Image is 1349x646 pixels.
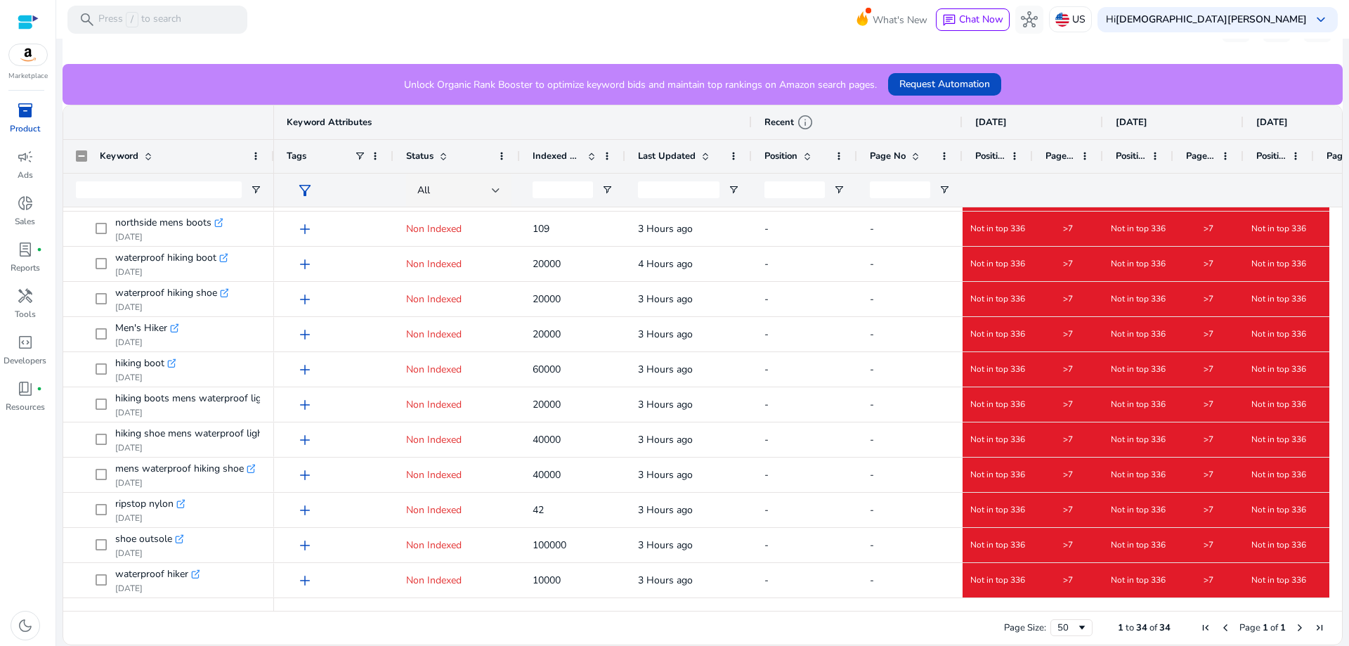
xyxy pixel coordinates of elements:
span: add [296,221,313,238]
span: add [296,361,313,378]
span: add [296,572,313,589]
span: Page No [870,150,906,162]
div: Last Page [1314,622,1325,633]
button: chatChat Now [936,8,1010,31]
span: Not in top 336 [1251,223,1306,234]
span: 20000 [533,328,561,341]
span: 34 [1159,621,1171,634]
span: add [296,256,313,273]
span: of [1270,621,1278,634]
div: Page Size: [1004,621,1046,634]
span: fiber_manual_record [37,247,42,252]
span: fiber_manual_record [37,386,42,392]
span: Not in top 336 [1251,258,1306,269]
span: add [296,326,313,343]
span: Not in top 336 [1251,434,1306,445]
span: 109 [533,222,549,235]
p: Unlock Organic Rank Booster to optimize keyword bids and maintain top rankings on Amazon search p... [404,77,877,92]
span: 3 Hours ago [638,328,693,341]
span: 20000 [533,292,561,306]
p: [DATE] [115,372,176,383]
span: >7 [1204,504,1213,515]
span: to [1126,621,1134,634]
span: >7 [1063,539,1073,550]
span: Not in top 336 [1111,469,1166,480]
span: Tags [287,150,306,162]
p: Hi [1106,15,1307,25]
span: >7 [1063,434,1073,445]
span: >7 [1063,504,1073,515]
span: - [870,468,874,482]
span: Page [1239,621,1260,634]
span: Not in top 336 [1251,293,1306,304]
span: Non Indexed [406,503,462,517]
span: Not in top 336 [1111,574,1166,586]
span: - [870,257,874,271]
span: >7 [1204,574,1213,586]
span: Non Indexed [406,433,462,446]
span: 3 Hours ago [638,222,693,235]
span: [DATE] [1116,116,1147,129]
div: Previous Page [1220,622,1231,633]
span: hiking boots mens waterproof lightweight [115,389,301,408]
p: Press to search [98,12,181,27]
span: Not in top 336 [1111,223,1166,234]
span: inventory_2 [17,102,34,119]
span: Position [1116,150,1145,162]
span: handyman [17,288,34,304]
span: Position [1256,150,1286,162]
span: >7 [1063,574,1073,586]
span: Not in top 336 [970,293,1025,304]
span: >7 [1204,363,1213,375]
b: [DEMOGRAPHIC_DATA][PERSON_NAME] [1116,13,1307,26]
span: Not in top 336 [970,469,1025,480]
span: - [764,257,769,271]
span: add [296,291,313,308]
span: Not in top 336 [1111,258,1166,269]
span: - [870,538,874,552]
span: Non Indexed [406,538,462,552]
p: [DATE] [115,477,255,489]
span: - [870,574,874,587]
span: - [764,398,769,411]
span: 60000 [533,363,561,376]
div: Page Size [1050,619,1093,636]
span: add [296,537,313,554]
p: [DATE] [115,302,228,313]
span: Men's Hiker [115,318,167,338]
span: Page No [1045,150,1075,162]
span: waterproof hiker [115,564,188,584]
input: Last Updated Filter Input [638,181,719,198]
span: 4 Hours ago [638,257,693,271]
span: Not in top 336 [1111,328,1166,340]
span: Not in top 336 [1111,363,1166,375]
span: >7 [1204,293,1213,304]
span: Not in top 336 [970,258,1025,269]
span: >7 [1204,399,1213,410]
span: hiking shoe mens waterproof lightweight [115,424,296,444]
span: 20000 [533,257,561,271]
span: ripstop nylon [115,494,174,514]
span: filter_alt [296,182,313,199]
span: 3 Hours ago [638,503,693,517]
span: campaign [17,148,34,165]
span: lab_profile [17,241,34,258]
span: [DATE] [975,116,1007,129]
span: - [764,503,769,517]
p: Ads [18,169,33,181]
span: >7 [1204,434,1213,445]
span: 100000 [533,538,566,552]
span: >7 [1063,293,1073,304]
span: Keyword [100,150,138,162]
span: - [870,328,874,341]
span: Chat Now [959,13,1003,26]
span: waterproof hiking shoe [115,283,217,303]
p: [DATE] [115,548,183,559]
span: - [870,503,874,517]
button: Open Filter Menu [728,184,739,195]
span: 40000 [533,433,561,446]
img: amazon.svg [9,44,47,65]
span: >7 [1063,469,1073,480]
p: [DATE] [115,266,228,278]
span: add [296,467,313,484]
